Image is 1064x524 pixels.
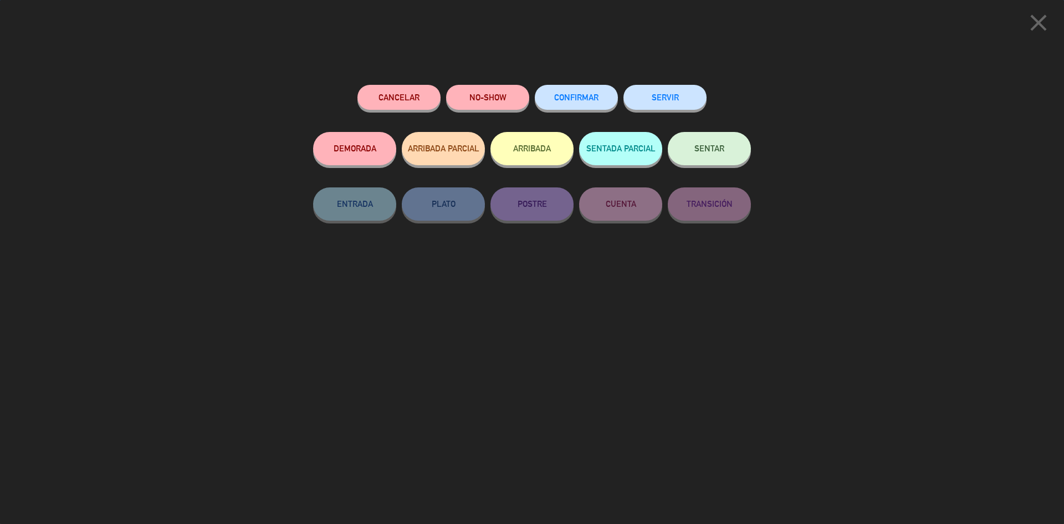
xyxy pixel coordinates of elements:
[694,144,724,153] span: SENTAR
[579,132,662,165] button: SENTADA PARCIAL
[408,144,479,153] span: ARRIBADA PARCIAL
[623,85,707,110] button: SERVIR
[668,187,751,221] button: TRANSICIÓN
[490,132,574,165] button: ARRIBADA
[446,85,529,110] button: NO-SHOW
[490,187,574,221] button: POSTRE
[402,187,485,221] button: PLATO
[554,93,598,102] span: CONFIRMAR
[1025,9,1052,37] i: close
[1021,8,1056,41] button: close
[535,85,618,110] button: CONFIRMAR
[579,187,662,221] button: CUENTA
[402,132,485,165] button: ARRIBADA PARCIAL
[313,132,396,165] button: DEMORADA
[357,85,441,110] button: Cancelar
[313,187,396,221] button: ENTRADA
[668,132,751,165] button: SENTAR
